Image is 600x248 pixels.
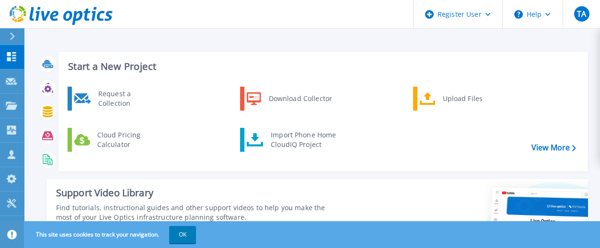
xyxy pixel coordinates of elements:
[93,89,163,108] div: Request a Collection
[577,10,586,18] span: TA
[92,130,163,149] div: Cloud Pricing Calculator
[438,89,509,108] div: Upload Files
[56,187,337,199] div: Support Video Library
[169,226,196,243] button: OK
[68,128,166,152] a: Cloud Pricing Calculator
[266,130,341,149] div: Import Phone Home CloudIQ Project
[531,143,576,152] a: View More
[68,61,576,72] h3: Start a New Project
[26,226,196,243] span: This site uses cookies to track your navigation.
[240,87,338,111] a: Download Collector
[264,89,336,108] div: Download Collector
[68,87,166,111] a: Request a Collection
[413,87,511,111] a: Upload Files
[56,203,337,222] div: Find tutorials, instructional guides and other support videos to help you make the most of your L...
